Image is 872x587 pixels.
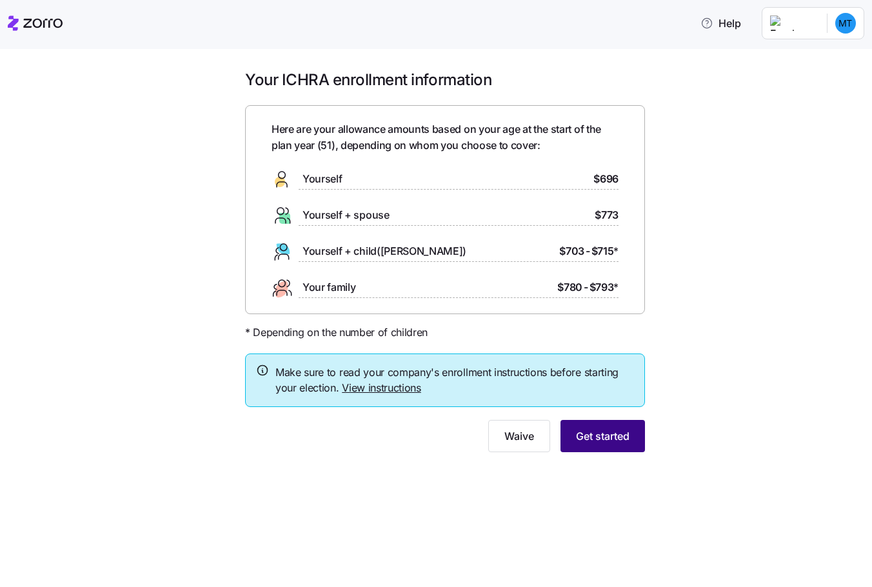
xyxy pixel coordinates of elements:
[302,243,466,259] span: Yourself + child([PERSON_NAME])
[488,420,550,452] button: Waive
[342,381,421,394] a: View instructions
[590,279,619,295] span: $793
[770,15,817,31] img: Employer logo
[302,207,390,223] span: Yourself + spouse
[586,243,590,259] span: -
[245,70,645,90] h1: Your ICHRA enrollment information
[700,15,741,31] span: Help
[576,428,629,444] span: Get started
[835,13,856,34] img: 32dd894c3b6eb969440b8826416ee3ed
[584,279,588,295] span: -
[559,243,584,259] span: $703
[591,243,619,259] span: $715
[302,279,355,295] span: Your family
[245,324,428,341] span: * Depending on the number of children
[272,121,619,154] span: Here are your allowance amounts based on your age at the start of the plan year ( 51 ), depending...
[560,420,645,452] button: Get started
[595,207,619,223] span: $773
[557,279,582,295] span: $780
[593,171,619,187] span: $696
[302,171,342,187] span: Yourself
[504,428,534,444] span: Waive
[275,364,634,397] span: Make sure to read your company's enrollment instructions before starting your election.
[690,10,751,36] button: Help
